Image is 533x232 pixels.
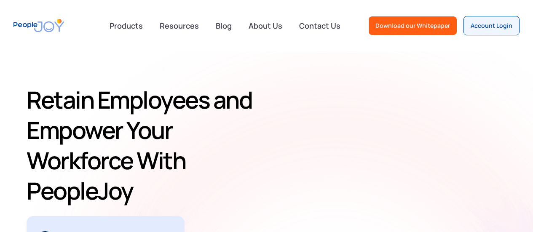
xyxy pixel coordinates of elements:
[104,17,148,34] div: Products
[471,21,512,30] div: Account Login
[244,16,287,35] a: About Us
[375,21,450,30] div: Download our Whitepaper
[211,16,237,35] a: Blog
[155,16,204,35] a: Resources
[369,16,457,35] a: Download our Whitepaper
[13,13,64,37] a: home
[27,85,273,206] h1: Retain Employees and Empower Your Workforce With PeopleJoy
[294,16,346,35] a: Contact Us
[463,16,520,35] a: Account Login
